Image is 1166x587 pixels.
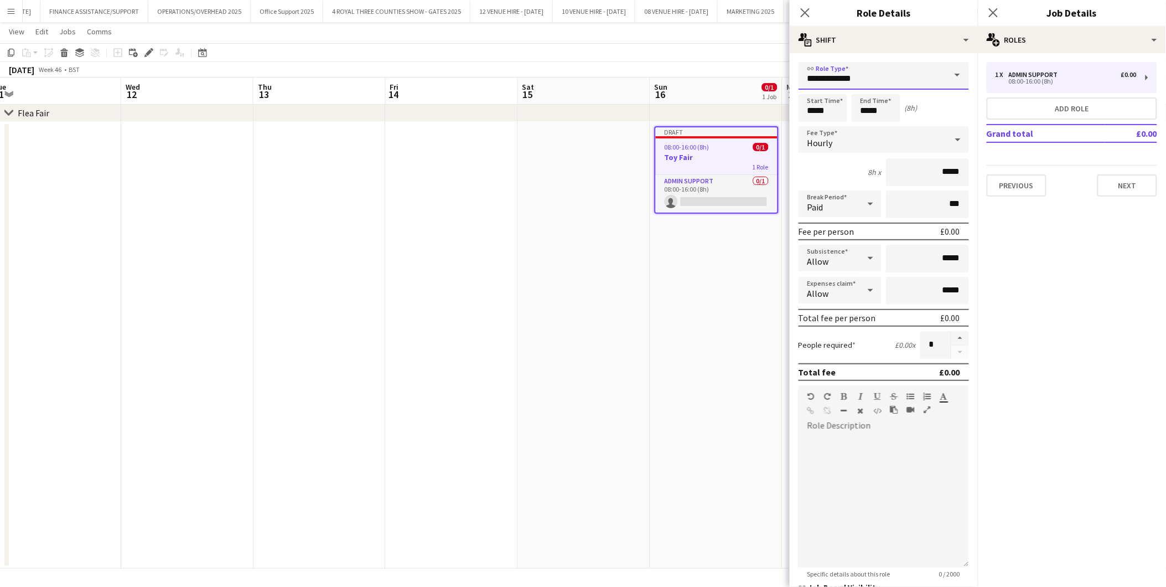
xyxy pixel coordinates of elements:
[799,312,876,323] div: Total fee per person
[924,392,931,401] button: Ordered List
[996,79,1137,84] div: 08:00-16:00 (8h)
[37,65,64,74] span: Week 46
[905,103,918,113] div: (8h)
[126,82,140,92] span: Wed
[35,27,48,37] span: Edit
[753,143,769,151] span: 0/1
[18,107,49,119] div: Flea Fair
[799,340,856,350] label: People required
[924,405,931,414] button: Fullscreen
[55,24,80,39] a: Jobs
[9,64,34,75] div: [DATE]
[87,27,112,37] span: Comms
[718,1,784,22] button: MARKETING 2025
[656,127,778,136] div: Draft
[124,88,140,101] span: 12
[655,126,779,214] app-job-card: Draft08:00-16:00 (8h)0/1Toy Fair1 RoleAdmin Support0/108:00-16:00 (8h)
[907,392,915,401] button: Unordered List
[390,82,399,92] span: Fri
[762,83,778,91] span: 0/1
[388,88,399,101] span: 14
[790,6,978,20] h3: Role Details
[895,340,916,350] div: £0.00 x
[1097,174,1157,197] button: Next
[656,152,778,162] h3: Toy Fair
[824,392,832,401] button: Redo
[521,88,535,101] span: 15
[655,82,668,92] span: Sun
[890,392,898,401] button: Strikethrough
[1009,71,1063,79] div: Admin Support
[59,27,76,37] span: Jobs
[807,202,823,213] span: Paid
[763,92,777,101] div: 1 Job
[4,24,29,39] a: View
[785,88,801,101] span: 17
[841,392,848,401] button: Bold
[857,406,865,415] button: Clear Formatting
[787,82,801,92] span: Mon
[978,27,1166,53] div: Roles
[9,27,24,37] span: View
[857,392,865,401] button: Italic
[987,125,1105,142] td: Grand total
[522,82,535,92] span: Sat
[799,367,836,378] div: Total fee
[807,137,833,148] span: Hourly
[874,406,882,415] button: HTML Code
[323,1,470,22] button: 4 ROYAL THREE COUNTIES SHOW - GATES 2025
[807,288,829,299] span: Allow
[256,88,272,101] span: 13
[930,570,969,578] span: 0 / 2000
[807,392,815,401] button: Undo
[987,174,1046,197] button: Previous
[251,1,323,22] button: Office Support 2025
[987,97,1157,120] button: Add role
[807,256,829,267] span: Allow
[940,367,960,378] div: £0.00
[753,163,769,171] span: 1 Role
[890,405,898,414] button: Paste as plain text
[841,406,848,415] button: Horizontal Line
[31,24,53,39] a: Edit
[470,1,553,22] button: 12 VENUE HIRE - [DATE]
[941,312,960,323] div: £0.00
[996,71,1009,79] div: 1 x
[907,405,915,414] button: Insert video
[82,24,116,39] a: Comms
[951,331,969,346] button: Increase
[790,27,978,53] div: Shift
[148,1,251,22] button: OPERATIONS/OVERHEAD 2025
[784,1,895,22] button: 1 COUNTRYTASTIC - SHOWS 2025
[553,1,635,22] button: 10 VENUE HIRE - [DATE]
[258,82,272,92] span: Thu
[868,167,882,177] div: 8h x
[1105,125,1157,142] td: £0.00
[40,1,148,22] button: FINANCE ASSISTANCE/SUPPORT
[941,226,960,237] div: £0.00
[635,1,718,22] button: 08 VENUE HIRE - [DATE]
[1121,71,1137,79] div: £0.00
[940,392,948,401] button: Text Color
[665,143,709,151] span: 08:00-16:00 (8h)
[69,65,80,74] div: BST
[874,392,882,401] button: Underline
[656,175,778,213] app-card-role: Admin Support0/108:00-16:00 (8h)
[799,570,899,578] span: Specific details about this role
[653,88,668,101] span: 16
[978,6,1166,20] h3: Job Details
[799,226,854,237] div: Fee per person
